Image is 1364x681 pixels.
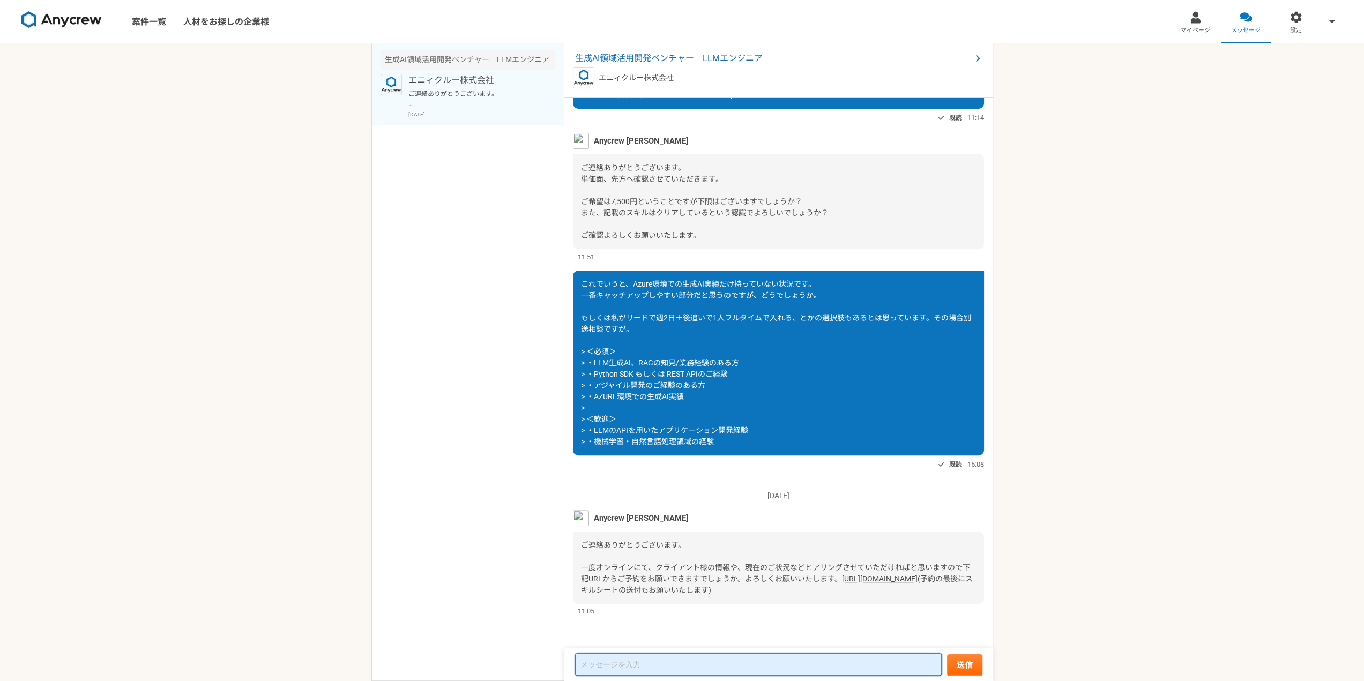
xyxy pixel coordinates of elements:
[408,89,541,108] p: ご連絡ありがとうございます。 一度オンラインにて、クライアント様の情報や、現在のご状況などヒアリングさせていただければと思いますので下記URLからご予約をお願いできますでしょうか。よろしくお願い...
[581,280,971,446] span: これでいうと、Azure環境での生成AI実績だけ持っていない状況です。 一番キャッチアップしやすい部分だと思うのですが、どうでしょうか。 もしくは私がリードで週2日＋後追いで1人フルタイムで入れ...
[573,510,589,526] img: S__5267474.jpg
[575,52,971,65] span: 生成AI領域活用開発ベンチャー LLMエンジニア
[578,252,594,262] span: 11:51
[594,512,688,524] span: Anycrew [PERSON_NAME]
[594,135,688,147] span: Anycrew [PERSON_NAME]
[1231,26,1261,35] span: メッセージ
[947,654,982,676] button: 送信
[599,72,674,84] p: エニィクルー株式会社
[1181,26,1210,35] span: マイページ
[967,113,984,123] span: 11:14
[21,11,102,28] img: 8DqYSo04kwAAAAASUVORK5CYII=
[578,606,594,616] span: 11:05
[381,74,402,95] img: logo_text_blue_01.png
[581,574,973,594] span: (予約の最後にスキルシートの送付もお願いいたします)
[842,574,918,583] a: [URL][DOMAIN_NAME]
[408,74,541,87] p: エニィクルー株式会社
[949,111,962,124] span: 既読
[573,133,589,149] img: S__5267474.jpg
[581,541,970,583] span: ご連絡ありがとうございます。 一度オンラインにて、クライアント様の情報や、現在のご状況などヒアリングさせていただければと思いますので下記URLからご予約をお願いできますでしょうか。よろしくお願い...
[381,50,555,70] div: 生成AI領域活用開発ベンチャー LLMエンジニア
[573,67,594,88] img: logo_text_blue_01.png
[581,163,829,240] span: ご連絡ありがとうございます。 単価面、先方へ確認させていただきます。 ご希望は7,500円ということですが下限はございますでしょうか？ また、記載のスキルはクリアしているという認識でよろしいでし...
[1290,26,1302,35] span: 設定
[949,458,962,471] span: 既読
[573,490,984,502] p: [DATE]
[967,459,984,469] span: 15:08
[408,110,555,118] p: [DATE]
